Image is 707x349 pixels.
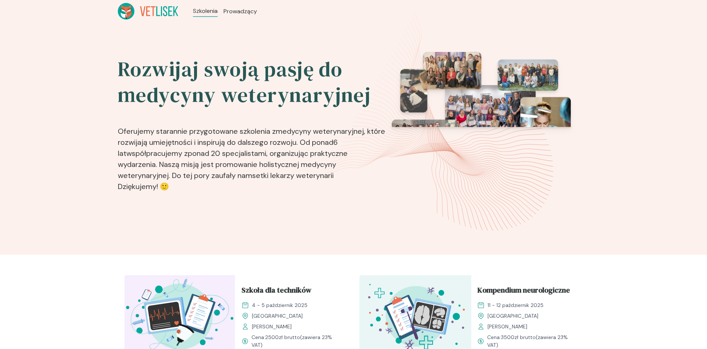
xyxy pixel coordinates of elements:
span: [PERSON_NAME] [252,323,292,331]
span: Kompendium neurologiczne [477,285,570,299]
span: 11 - 12 październik 2025 [488,301,544,309]
b: ponad 20 specjalistami [188,149,266,158]
b: medycyny weterynaryjnej [276,126,364,136]
span: [GEOGRAPHIC_DATA] [252,312,303,320]
span: 2500 zł brutto [265,334,300,341]
b: setki lekarzy weterynarii [252,171,334,180]
span: Szkoła dla techników [242,285,312,299]
span: Cena: (zawiera 23% VAT) [487,334,577,349]
p: Oferujemy starannie przygotowane szkolenia z , które rozwijają umiejętności i inspirują do dalsze... [118,114,387,195]
span: [PERSON_NAME] [488,323,527,331]
span: 4 - 5 październik 2025 [252,301,307,309]
span: [GEOGRAPHIC_DATA] [488,312,538,320]
a: Szkoła dla techników [242,285,342,299]
a: Kompendium neurologiczne [477,285,577,299]
span: 3500 zł brutto [501,334,536,341]
img: eventsPhotosRoll2.png [392,52,571,198]
a: Prowadzący [224,7,257,16]
span: Cena: (zawiera 23% VAT) [252,334,342,349]
a: Szkolenia [193,7,218,15]
h2: Rozwijaj swoją pasję do medycyny weterynaryjnej [118,56,387,108]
